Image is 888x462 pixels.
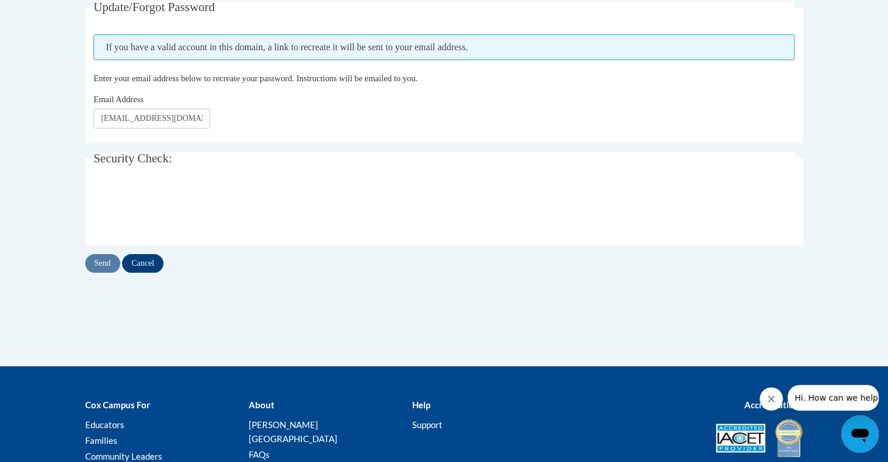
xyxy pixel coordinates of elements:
span: Hi. How can we help? [7,8,95,18]
a: FAQs [248,449,269,460]
input: Cancel [122,254,163,273]
a: Support [412,419,442,430]
b: Accreditations [744,400,803,410]
b: Help [412,400,430,410]
b: About [248,400,274,410]
a: Educators [85,419,124,430]
a: Families [85,435,117,446]
iframe: reCAPTCHA [93,185,271,231]
a: Community Leaders [85,451,162,461]
iframe: Close message [760,387,783,411]
span: Enter your email address below to recreate your password. Instructions will be emailed to you. [93,74,417,83]
img: IDA® Accredited [774,418,803,458]
span: If you have a valid account in this domain, a link to recreate it will be sent to your email addr... [93,34,795,60]
b: Cox Campus For [85,400,150,410]
span: Email Address [93,95,144,104]
span: Security Check: [93,151,172,165]
img: Accredited IACET® Provider [716,423,765,453]
iframe: Message from company [788,385,879,411]
a: [PERSON_NAME][GEOGRAPHIC_DATA] [248,419,337,444]
iframe: Button to launch messaging window [841,415,879,453]
input: Email [93,109,210,128]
